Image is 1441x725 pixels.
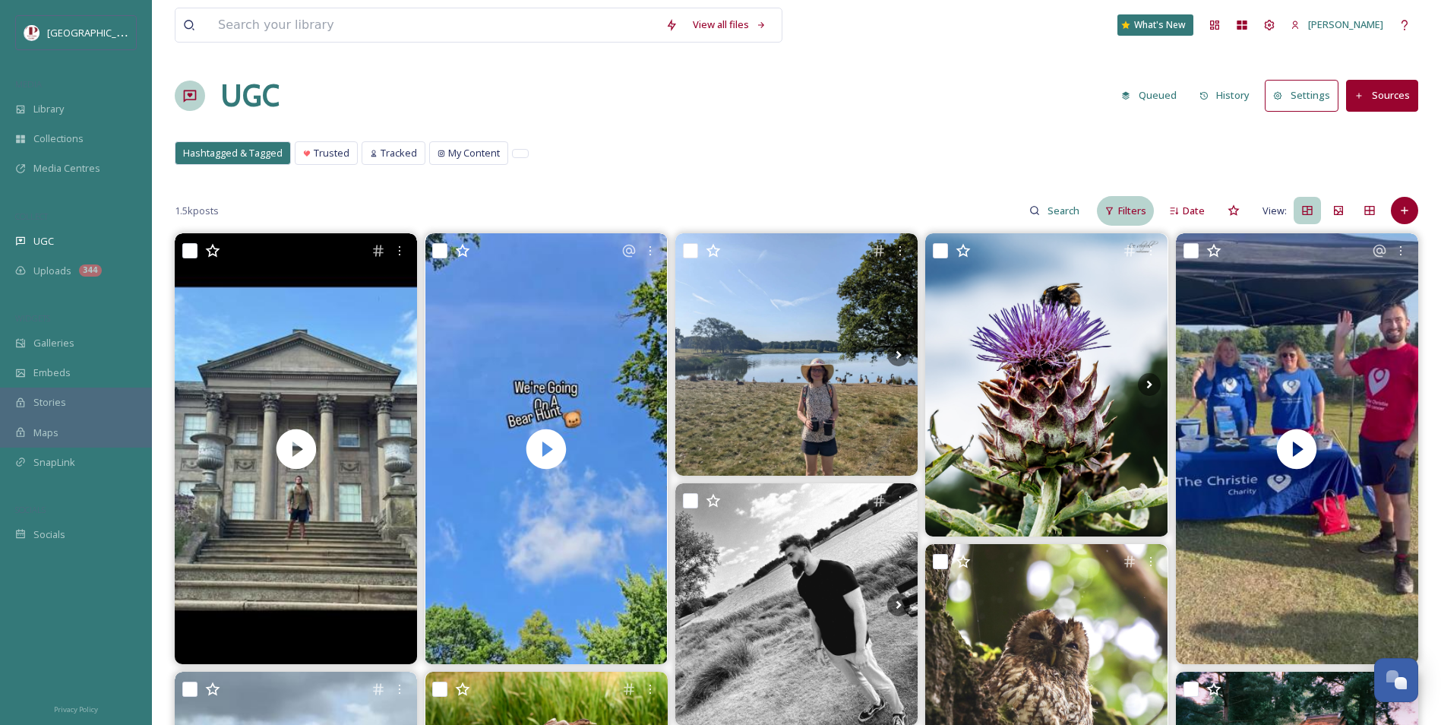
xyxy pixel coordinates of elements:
img: thumbnail [1176,233,1418,664]
span: Media Centres [33,161,100,176]
span: Stories [33,395,66,410]
button: Settings [1265,80,1338,111]
button: History [1192,81,1258,110]
span: SOCIALS [15,504,46,515]
span: UGC [33,234,54,249]
span: Maps [33,426,58,440]
span: Library [33,102,64,116]
video: 🐻 We're Going On a Bear Hunt... ☀️🌿 Ah we've had such a gorgeous Sunday finding the Bears in tatt... [425,233,668,664]
button: Queued [1114,81,1184,110]
input: Search your library [210,8,658,42]
span: Tracked [381,146,417,160]
span: Socials [33,527,65,542]
span: Collections [33,131,84,146]
img: Tatton Park Stroll A grebe dives deep for silver prize, bees and moths in flowers’ sighs, apples ... [925,233,1168,537]
span: [GEOGRAPHIC_DATA] [47,25,144,40]
a: Queued [1114,81,1192,110]
span: Embeds [33,366,71,380]
a: What's New [1117,14,1193,36]
video: Tatton Park, you did not disappoint 🌳 🦌 Big congratulations to every 5k and 10k finisher - you ma... [1176,233,1418,664]
span: [PERSON_NAME] [1308,17,1383,31]
video: #tattonpark #uk #mexican #lovinlife [175,233,417,664]
img: thumbnail [425,233,668,664]
span: Trusted [314,146,349,160]
span: Date [1183,204,1205,218]
span: SnapLink [33,455,75,470]
div: 344 [79,264,102,277]
span: MEDIA [15,78,42,90]
button: Sources [1346,80,1418,111]
a: UGC [220,73,280,119]
span: Galleries [33,336,74,350]
a: Privacy Policy [54,699,98,717]
a: History [1192,81,1266,110]
input: Search [1040,195,1089,226]
span: View: [1262,204,1287,218]
button: Open Chat [1374,658,1418,702]
span: Privacy Policy [54,704,98,714]
span: WIDGETS [15,312,50,324]
img: download%20(5).png [24,25,40,40]
span: My Content [448,146,500,160]
span: Filters [1118,204,1146,218]
span: Hashtagged & Tagged [183,146,283,160]
a: View all files [685,10,774,40]
span: Uploads [33,264,71,278]
span: 1.5k posts [175,204,219,218]
span: COLLECT [15,211,48,222]
img: We have been getting out and about this weekend to make the most of the weather. Today we walked ... [675,233,918,476]
a: [PERSON_NAME] [1283,10,1391,40]
img: thumbnail [175,233,417,664]
a: Settings [1265,80,1346,111]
